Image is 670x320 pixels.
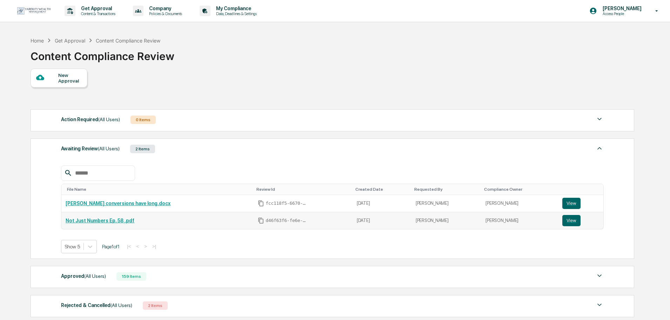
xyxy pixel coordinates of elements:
td: [DATE] [353,212,411,229]
span: d46f63f6-fe6e-42fd-802e-5ab0d9c1dac3 [266,218,308,223]
button: View [562,215,581,226]
div: 🖐️ [7,9,13,14]
td: [DATE] [353,195,411,212]
div: Toggle SortBy [355,187,409,192]
div: 159 Items [116,272,146,281]
td: [PERSON_NAME] [481,212,558,229]
div: New Approval [58,72,82,84]
div: Approved [61,272,106,281]
p: Access People [597,11,645,16]
span: fcc118f5-6670-4f56-b830-9a1b0946893e [266,201,308,206]
p: Data, Deadlines & Settings [210,11,260,16]
div: Home [31,38,44,44]
a: 🔎Data Lookup [4,19,47,31]
div: 2 Items [130,145,155,153]
img: caret [595,301,604,309]
a: Powered byPylon [49,38,85,44]
button: View [562,198,581,209]
span: Attestations [58,8,87,15]
button: >| [150,243,158,249]
span: Preclearance [14,8,45,15]
div: Rejected & Cancelled [61,301,132,310]
td: [PERSON_NAME] [411,212,482,229]
span: Pylon [70,39,85,44]
td: [PERSON_NAME] [481,195,558,212]
a: 🗄️Attestations [48,5,90,18]
div: 🔎 [7,22,13,28]
span: Copy Id [258,200,264,207]
a: Not Just Numbers Ep. 58 .pdf [66,218,134,223]
img: logo [17,7,51,15]
div: 2 Items [143,301,168,310]
p: Get Approval [75,6,119,11]
p: Content & Transactions [75,11,119,16]
button: |< [125,243,133,249]
div: Content Compliance Review [96,38,160,44]
button: > [142,243,149,249]
span: (All Users) [98,146,120,151]
span: (All Users) [84,273,106,279]
div: Content Compliance Review [31,44,174,63]
button: < [134,243,141,249]
img: caret [595,272,604,280]
p: [PERSON_NAME] [597,6,645,11]
td: [PERSON_NAME] [411,195,482,212]
div: Toggle SortBy [564,187,601,192]
div: 🗄️ [51,9,56,14]
div: Get Approval [55,38,85,44]
a: [PERSON_NAME] conversions have long.docx [66,201,170,206]
p: My Compliance [210,6,260,11]
span: (All Users) [98,117,120,122]
a: 🖐️Preclearance [4,5,48,18]
div: 0 Items [130,116,156,124]
img: caret [595,115,604,123]
div: Toggle SortBy [484,187,555,192]
div: Toggle SortBy [256,187,350,192]
a: View [562,198,599,209]
p: Company [143,6,186,11]
span: Page 1 of 1 [102,244,120,249]
span: (All Users) [110,302,132,308]
span: Copy Id [258,217,264,224]
div: Action Required [61,115,120,124]
a: View [562,215,599,226]
div: Toggle SortBy [67,187,251,192]
div: Toggle SortBy [414,187,479,192]
img: caret [595,144,604,152]
p: Policies & Documents [143,11,186,16]
span: Data Lookup [14,21,44,28]
div: Awaiting Review [61,144,120,153]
